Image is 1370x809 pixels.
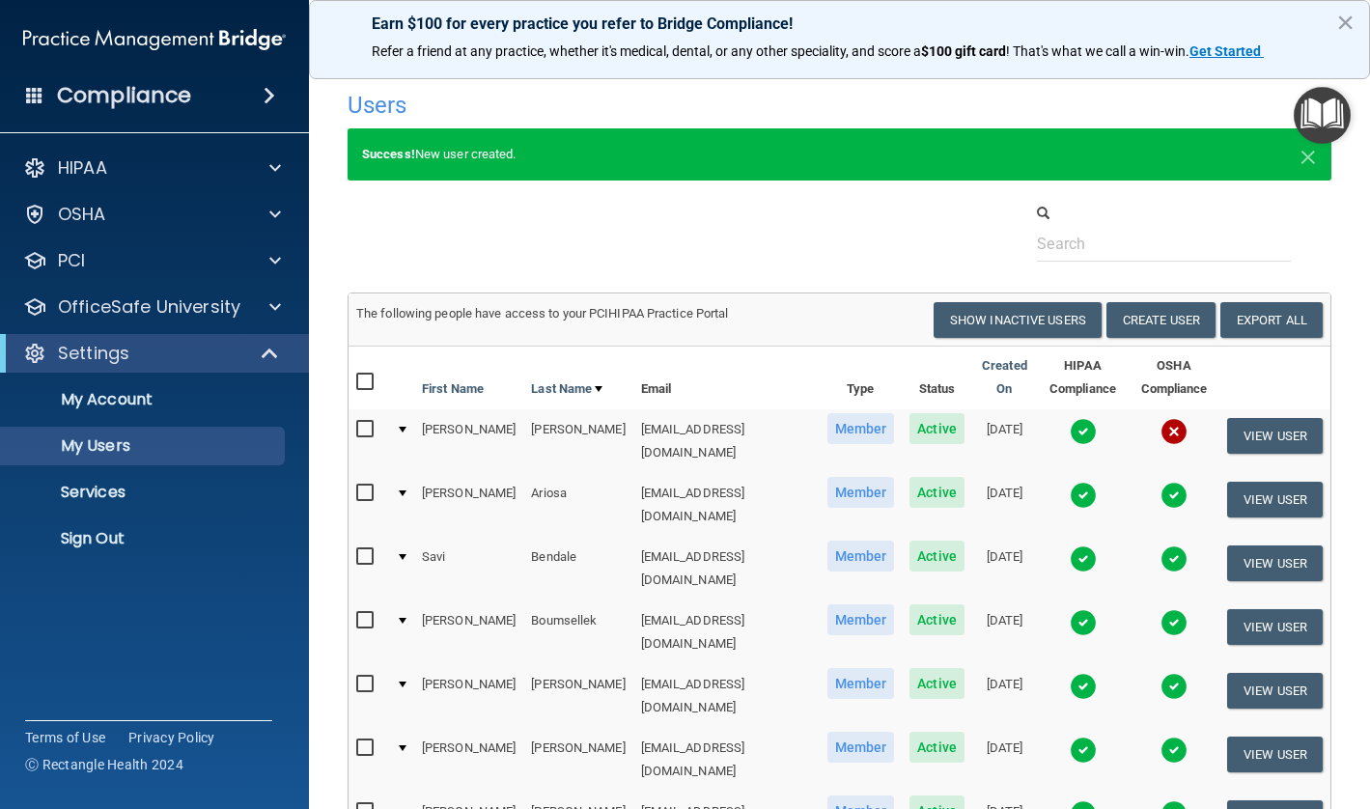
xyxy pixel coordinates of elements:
td: [EMAIL_ADDRESS][DOMAIN_NAME] [633,600,820,664]
td: [EMAIL_ADDRESS][DOMAIN_NAME] [633,537,820,600]
td: [DATE] [972,664,1037,728]
a: Created On [980,354,1029,401]
span: Active [909,413,965,444]
td: [PERSON_NAME] [523,664,632,728]
p: Settings [58,342,129,365]
button: Close [1300,143,1317,166]
a: First Name [422,377,484,401]
img: tick.e7d51cea.svg [1160,609,1188,636]
img: tick.e7d51cea.svg [1160,545,1188,572]
img: tick.e7d51cea.svg [1160,737,1188,764]
p: OSHA [58,203,106,226]
img: tick.e7d51cea.svg [1070,482,1097,509]
img: tick.e7d51cea.svg [1070,418,1097,445]
a: Terms of Use [25,728,105,747]
td: [DATE] [972,537,1037,600]
td: [DATE] [972,600,1037,664]
p: PCI [58,249,85,272]
span: Active [909,604,965,635]
th: Type [820,347,903,409]
a: Export All [1220,302,1323,338]
span: Member [827,604,895,635]
a: PCI [23,249,281,272]
a: OSHA [23,203,281,226]
td: Savi [414,537,523,600]
a: OfficeSafe University [23,295,281,319]
th: Status [902,347,972,409]
h4: Users [348,93,909,118]
span: Member [827,668,895,699]
span: ! That's what we call a win-win. [1006,43,1189,59]
td: [EMAIL_ADDRESS][DOMAIN_NAME] [633,664,820,728]
a: Settings [23,342,280,365]
button: View User [1227,673,1323,709]
span: Active [909,732,965,763]
td: [PERSON_NAME] [414,728,523,792]
button: View User [1227,418,1323,454]
td: [PERSON_NAME] [414,409,523,473]
td: Boumsellek [523,600,632,664]
a: Last Name [531,377,602,401]
p: My Users [13,436,276,456]
button: View User [1227,545,1323,581]
h4: Compliance [57,82,191,109]
td: [PERSON_NAME] [414,600,523,664]
p: Services [13,483,276,502]
td: Ariosa [523,473,632,537]
td: [PERSON_NAME] [414,473,523,537]
span: Active [909,668,965,699]
a: Privacy Policy [128,728,215,747]
p: Sign Out [13,529,276,548]
td: [DATE] [972,728,1037,792]
a: HIPAA [23,156,281,180]
td: [EMAIL_ADDRESS][DOMAIN_NAME] [633,473,820,537]
p: My Account [13,390,276,409]
th: Email [633,347,820,409]
button: Close [1336,7,1355,38]
img: tick.e7d51cea.svg [1070,545,1097,572]
p: HIPAA [58,156,107,180]
td: [EMAIL_ADDRESS][DOMAIN_NAME] [633,728,820,792]
span: Ⓒ Rectangle Health 2024 [25,755,183,774]
span: Active [909,541,965,572]
span: Member [827,413,895,444]
button: View User [1227,482,1323,517]
td: [DATE] [972,473,1037,537]
td: [PERSON_NAME] [523,728,632,792]
button: Show Inactive Users [934,302,1102,338]
img: tick.e7d51cea.svg [1160,673,1188,700]
p: OfficeSafe University [58,295,240,319]
div: New user created. [348,128,1331,181]
th: HIPAA Compliance [1037,347,1129,409]
span: The following people have access to your PCIHIPAA Practice Portal [356,306,729,321]
th: OSHA Compliance [1129,347,1219,409]
td: [EMAIL_ADDRESS][DOMAIN_NAME] [633,409,820,473]
td: Bendale [523,537,632,600]
img: PMB logo [23,20,286,59]
img: tick.e7d51cea.svg [1070,737,1097,764]
span: Member [827,732,895,763]
button: View User [1227,609,1323,645]
span: Active [909,477,965,508]
img: tick.e7d51cea.svg [1070,609,1097,636]
img: tick.e7d51cea.svg [1160,482,1188,509]
span: Member [827,477,895,508]
img: tick.e7d51cea.svg [1070,673,1097,700]
span: × [1300,135,1317,174]
td: [DATE] [972,409,1037,473]
span: Refer a friend at any practice, whether it's medical, dental, or any other speciality, and score a [372,43,921,59]
input: Search [1037,226,1291,262]
strong: Success! [362,147,415,161]
p: Earn $100 for every practice you refer to Bridge Compliance! [372,14,1307,33]
a: Get Started [1189,43,1264,59]
button: View User [1227,737,1323,772]
strong: Get Started [1189,43,1261,59]
td: [PERSON_NAME] [414,664,523,728]
strong: $100 gift card [921,43,1006,59]
span: Member [827,541,895,572]
button: Open Resource Center [1294,87,1351,144]
td: [PERSON_NAME] [523,409,632,473]
button: Create User [1106,302,1216,338]
img: cross.ca9f0e7f.svg [1160,418,1188,445]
